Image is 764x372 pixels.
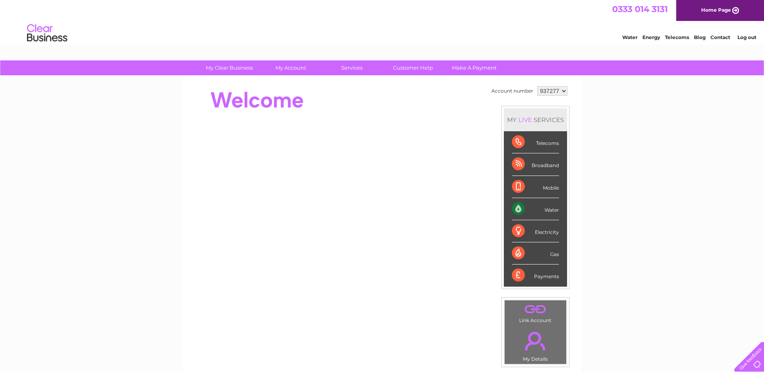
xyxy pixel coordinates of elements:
a: . [507,302,564,316]
a: Make A Payment [441,60,507,75]
div: LIVE [517,116,534,124]
a: Contact [710,34,730,40]
a: Customer Help [380,60,446,75]
div: Mobile [512,176,559,198]
td: Account number [489,84,535,98]
div: Clear Business is a trading name of Verastar Limited (registered in [GEOGRAPHIC_DATA] No. 3667643... [192,4,573,39]
div: Broadband [512,153,559,176]
div: Telecoms [512,131,559,153]
td: My Details [504,325,567,364]
a: Water [622,34,638,40]
div: MY SERVICES [504,108,567,131]
a: . [507,327,564,355]
a: Energy [642,34,660,40]
img: logo.png [27,21,68,45]
a: My Clear Business [196,60,263,75]
a: Blog [694,34,706,40]
a: Services [319,60,385,75]
a: Log out [737,34,756,40]
div: Electricity [512,220,559,242]
td: Link Account [504,300,567,325]
div: Payments [512,265,559,286]
a: 0333 014 3131 [612,4,668,14]
div: Gas [512,242,559,265]
div: Water [512,198,559,220]
a: My Account [257,60,324,75]
a: Telecoms [665,34,689,40]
